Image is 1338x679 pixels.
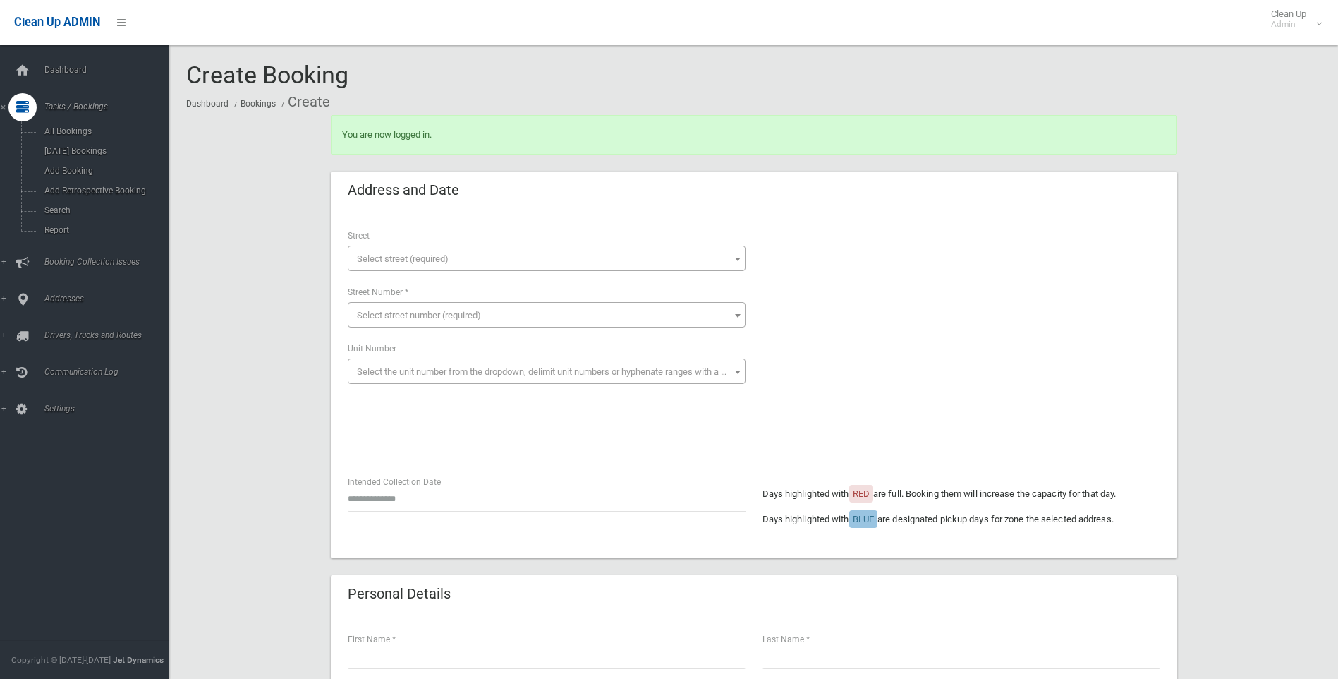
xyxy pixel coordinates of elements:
[40,294,180,304] span: Addresses
[40,186,168,196] span: Add Retrospective Booking
[40,166,168,176] span: Add Booking
[40,330,180,340] span: Drivers, Trucks and Routes
[40,367,180,377] span: Communication Log
[241,99,276,109] a: Bookings
[853,514,874,524] span: BLUE
[40,404,180,414] span: Settings
[762,486,1160,503] p: Days highlighted with are full. Booking them will increase the capacity for that day.
[278,89,330,115] li: Create
[40,126,168,136] span: All Bookings
[40,225,168,235] span: Report
[331,580,468,608] header: Personal Details
[40,102,180,112] span: Tasks / Bookings
[40,65,180,75] span: Dashboard
[1271,19,1306,30] small: Admin
[762,511,1160,528] p: Days highlighted with are designated pickup days for zone the selected address.
[113,655,164,665] strong: Jet Dynamics
[331,176,476,204] header: Address and Date
[40,257,180,267] span: Booking Collection Issues
[853,488,870,499] span: RED
[186,99,229,109] a: Dashboard
[40,146,168,156] span: [DATE] Bookings
[357,253,449,264] span: Select street (required)
[331,115,1177,155] div: You are now logged in.
[186,61,348,89] span: Create Booking
[1264,8,1320,30] span: Clean Up
[14,16,100,29] span: Clean Up ADMIN
[11,655,111,665] span: Copyright © [DATE]-[DATE]
[357,310,481,320] span: Select street number (required)
[357,366,751,377] span: Select the unit number from the dropdown, delimit unit numbers or hyphenate ranges with a comma
[40,205,168,215] span: Search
